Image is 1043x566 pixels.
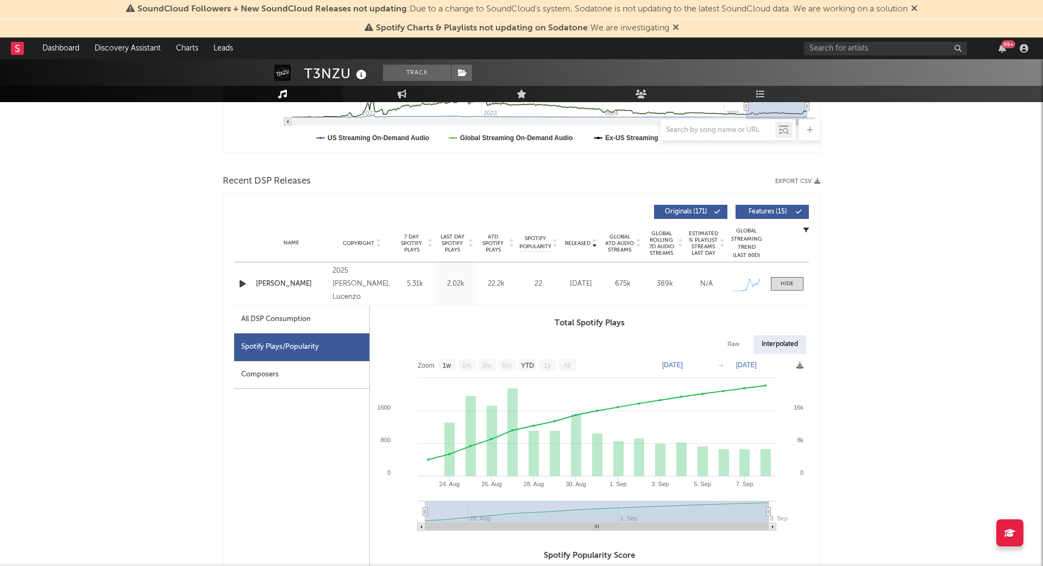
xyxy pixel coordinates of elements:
div: T3NZU [304,65,369,83]
div: All DSP Consumption [241,313,311,326]
div: 675k [605,279,641,290]
text: YTD [521,362,534,369]
button: Features(15) [736,205,809,219]
text: 3. Sep [652,481,669,487]
a: Dashboard [35,37,87,59]
text: 26. Aug [481,481,501,487]
text: [DATE] [736,361,757,369]
div: 22.2k [479,279,514,290]
text: All [563,362,570,369]
span: Estimated % Playlist Streams Last Day [688,230,718,256]
a: Leads [206,37,241,59]
input: Search for artists [804,42,967,55]
span: Features ( 15 ) [743,209,793,215]
text: 6m [502,362,512,369]
button: Originals(171) [654,205,727,219]
text: 1y [544,362,551,369]
text: 1m [462,362,472,369]
text: 1600 [378,404,391,411]
div: 2.02k [438,279,473,290]
span: Copyright [343,240,374,247]
span: 7 Day Spotify Plays [397,234,426,253]
span: : Due to a change to SoundCloud's system, Sodatone is not updating to the latest SoundCloud data.... [137,5,908,14]
text: → [718,361,724,369]
span: Recent DSP Releases [223,175,311,188]
text: 1. Sep [610,481,627,487]
div: All DSP Consumption [234,306,369,334]
div: Global Streaming Trend (Last 60D) [730,227,763,260]
text: 0 [800,469,803,476]
span: Spotify Popularity [519,235,551,251]
h3: Total Spotify Plays [370,317,809,330]
div: Spotify Plays/Popularity [234,334,369,361]
span: Dismiss [673,24,679,33]
span: Global ATD Audio Streams [605,234,634,253]
text: [DATE] [662,361,683,369]
a: Charts [168,37,206,59]
text: 800 [381,437,391,443]
text: 0 [387,469,391,476]
input: Search by song name or URL [661,126,775,135]
text: 30. Aug [566,481,586,487]
div: 389k [646,279,683,290]
div: N/A [688,279,725,290]
div: 2025 [PERSON_NAME], Lucenzo [332,265,392,304]
a: Discovery Assistant [87,37,168,59]
div: 5.31k [397,279,432,290]
span: Spotify Charts & Playlists not updating on Sodatone [376,24,588,33]
div: 22 [519,279,557,290]
span: Last Day Spotify Plays [438,234,467,253]
text: 7. Sep [736,481,753,487]
text: 16k [794,404,803,411]
text: 8k [797,437,803,443]
div: Interpolated [753,335,806,354]
div: Name [256,239,327,247]
a: [PERSON_NAME] [256,279,327,290]
span: : We are investigating [376,24,669,33]
button: 99+ [998,44,1006,53]
span: Released [565,240,590,247]
div: 99 + [1002,40,1015,48]
span: ATD Spotify Plays [479,234,507,253]
text: 24. Aug [439,481,460,487]
text: 1w [443,362,451,369]
h3: Spotify Popularity Score [370,549,809,562]
span: Dismiss [911,5,918,14]
div: Raw [719,335,748,354]
button: Export CSV [775,178,820,185]
button: Track [383,65,451,81]
text: Zoom [418,362,435,369]
span: Global Rolling 7D Audio Streams [646,230,676,256]
text: 8. Sep [770,515,788,521]
text: 28. Aug [524,481,544,487]
span: Originals ( 171 ) [661,209,711,215]
text: 5. Sep [694,481,711,487]
text: 3m [482,362,492,369]
span: SoundCloud Followers + New SoundCloud Releases not updating [137,5,407,14]
div: Composers [234,361,369,389]
div: [DATE] [563,279,599,290]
